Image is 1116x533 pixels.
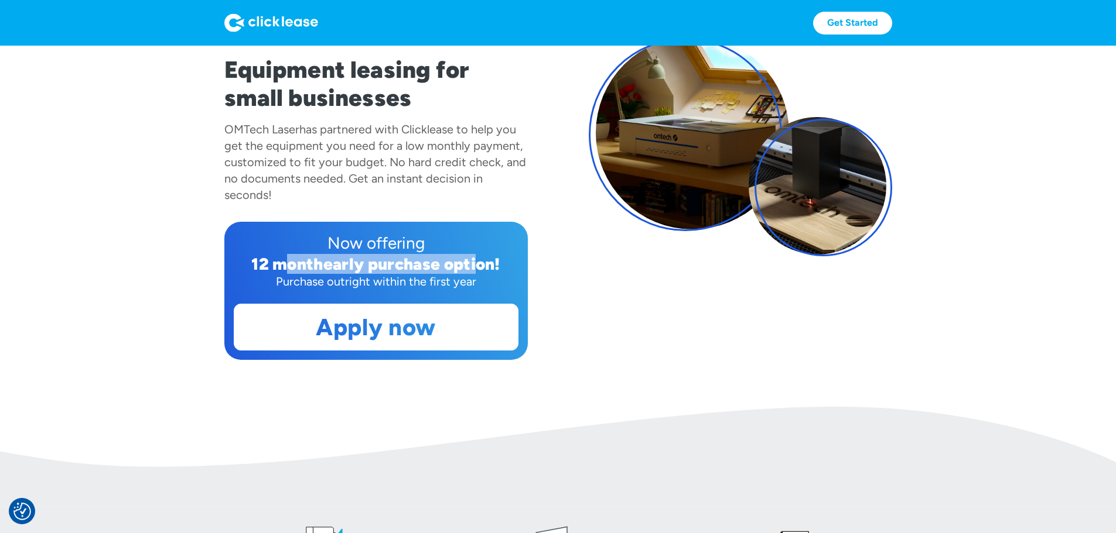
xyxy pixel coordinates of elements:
div: 12 month [251,254,323,274]
a: Get Started [813,12,892,35]
div: Now offering [234,231,518,255]
a: Apply now [234,304,518,350]
div: has partnered with Clicklease to help you get the equipment you need for a low monthly payment, c... [224,122,526,202]
div: early purchase option! [323,254,500,274]
h1: Equipment leasing for small businesses [224,56,528,112]
div: OMTech Laser [224,122,299,136]
button: Consent Preferences [13,503,31,520]
img: Logo [224,13,318,32]
img: Revisit consent button [13,503,31,520]
div: Purchase outright within the first year [234,273,518,290]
